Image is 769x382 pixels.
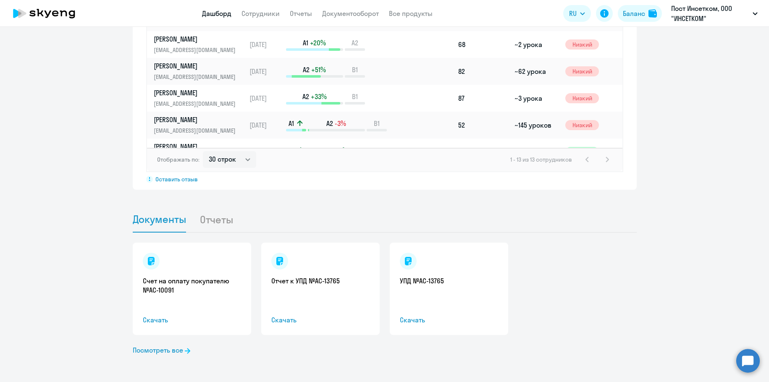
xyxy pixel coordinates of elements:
span: B1 [374,119,380,128]
button: Балансbalance [618,5,662,22]
span: Низкий [565,120,599,130]
span: A1 [289,119,294,128]
a: [PERSON_NAME][EMAIL_ADDRESS][DOMAIN_NAME] [154,34,246,55]
a: [PERSON_NAME][EMAIL_ADDRESS][DOMAIN_NAME] [154,115,246,135]
span: A2 [288,146,295,155]
span: RU [569,8,577,18]
p: [EMAIL_ADDRESS][DOMAIN_NAME] [154,126,240,135]
span: B2 [373,146,380,155]
td: [DATE] [246,58,285,85]
td: ~74 урока [511,139,562,165]
p: Пост Инсетком, ООО "ИНСЕТКОМ" [671,3,749,24]
span: Документы [133,213,186,225]
td: 68 [455,31,511,58]
span: 1 - 13 из 13 сотрудников [510,156,572,163]
a: Документооборот [322,9,379,18]
p: [PERSON_NAME] [154,142,240,151]
ul: Tabs [133,207,637,233]
a: [PERSON_NAME][EMAIL_ADDRESS][DOMAIN_NAME] [154,88,246,108]
span: Отображать по: [157,156,199,163]
a: Счет на оплату покупателю №AC-10091 [143,276,241,295]
span: B1 [352,65,358,74]
p: [EMAIL_ADDRESS][DOMAIN_NAME] [154,45,240,55]
td: ~2 урока [511,31,562,58]
a: УПД №AC-13765 [400,276,498,285]
span: +33% [311,92,327,101]
button: RU [563,5,591,22]
span: Низкий [565,66,599,76]
td: 58 [455,139,511,165]
p: [PERSON_NAME] [154,34,240,44]
span: Высокий [565,147,599,157]
a: Все продукты [389,9,433,18]
td: 87 [455,85,511,112]
span: A2 [302,92,309,101]
span: Низкий [565,93,599,103]
a: Отчет к УПД №AC-13765 [271,276,370,285]
span: B1 [352,92,358,101]
button: Пост Инсетком, ООО "ИНСЕТКОМ" [667,3,762,24]
span: Скачать [143,315,241,325]
td: [DATE] [246,112,285,139]
a: Посмотреть все [133,345,190,355]
span: A2 [326,119,333,128]
td: 52 [455,112,511,139]
td: 82 [455,58,511,85]
a: [PERSON_NAME][EMAIL_ADDRESS][DOMAIN_NAME] [154,142,246,162]
div: Баланс [623,8,645,18]
span: B1 [325,146,331,155]
p: [PERSON_NAME] [154,115,240,124]
td: ~62 урока [511,58,562,85]
span: +51% [311,65,326,74]
span: A2 [352,38,358,47]
img: balance [648,9,657,18]
span: +57% [332,146,348,155]
span: A1 [303,38,308,47]
td: ~145 уроков [511,112,562,139]
p: [PERSON_NAME] [154,88,240,97]
span: Скачать [271,315,370,325]
span: -3% [335,119,346,128]
span: A2 [303,65,310,74]
span: Низкий [565,39,599,50]
a: Дашборд [202,9,231,18]
a: [PERSON_NAME][EMAIL_ADDRESS][DOMAIN_NAME] [154,61,246,81]
td: ~3 урока [511,85,562,112]
span: +20% [310,38,326,47]
td: [DATE] [246,139,285,165]
p: [EMAIL_ADDRESS][DOMAIN_NAME] [154,72,240,81]
td: [DATE] [246,31,285,58]
td: [DATE] [246,85,285,112]
a: Сотрудники [241,9,280,18]
p: [EMAIL_ADDRESS][DOMAIN_NAME] [154,99,240,108]
p: [PERSON_NAME] [154,61,240,71]
a: Отчеты [290,9,312,18]
span: Оставить отзыв [155,175,198,183]
span: Скачать [400,315,498,325]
